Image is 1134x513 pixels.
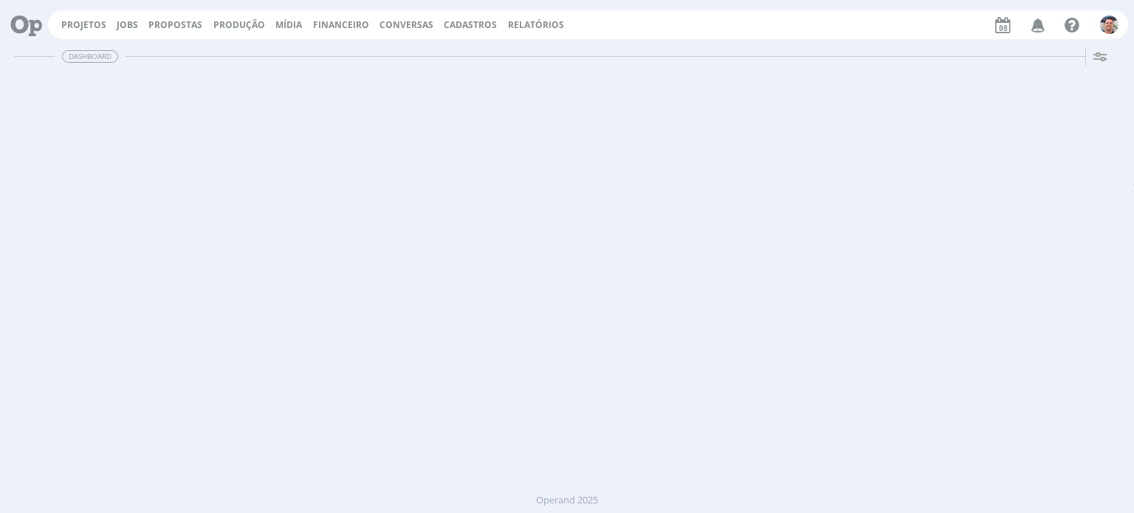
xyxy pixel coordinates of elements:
[1100,16,1118,34] img: C
[62,50,118,63] span: Dashboard
[275,18,302,31] a: Mídia
[271,19,306,31] button: Mídia
[112,19,142,31] button: Jobs
[444,18,497,31] span: Cadastros
[504,19,568,31] button: Relatórios
[57,19,111,31] button: Projetos
[313,18,369,31] span: Financeiro
[144,19,207,31] button: Propostas
[1099,12,1119,38] button: C
[309,19,374,31] button: Financeiro
[439,19,501,31] button: Cadastros
[209,19,269,31] button: Produção
[117,18,138,31] a: Jobs
[148,18,202,31] span: Propostas
[379,18,433,31] a: Conversas
[375,19,438,31] button: Conversas
[213,18,265,31] a: Produção
[61,18,106,31] a: Projetos
[508,18,564,31] a: Relatórios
